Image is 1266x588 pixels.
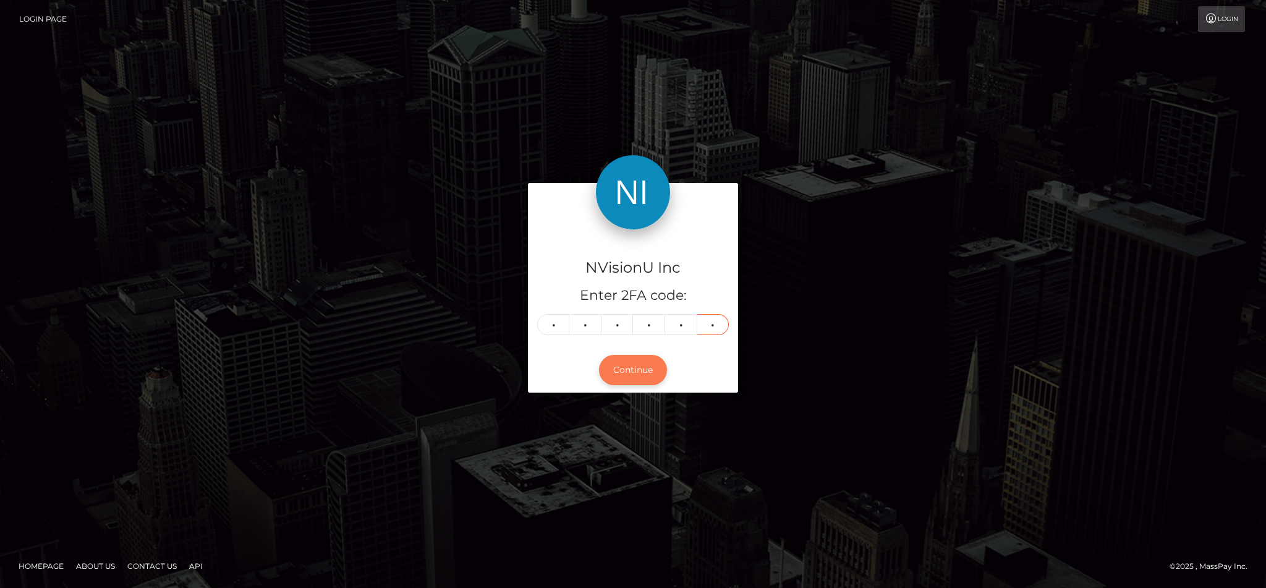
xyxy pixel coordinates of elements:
[1198,6,1245,32] a: Login
[19,6,67,32] a: Login Page
[14,556,69,576] a: Homepage
[1170,560,1257,573] div: © 2025 , MassPay Inc.
[184,556,208,576] a: API
[122,556,182,576] a: Contact Us
[71,556,120,576] a: About Us
[599,355,667,385] button: Continue
[537,257,729,279] h4: NVisionU Inc
[537,286,729,305] h5: Enter 2FA code:
[596,155,670,229] img: NVisionU Inc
